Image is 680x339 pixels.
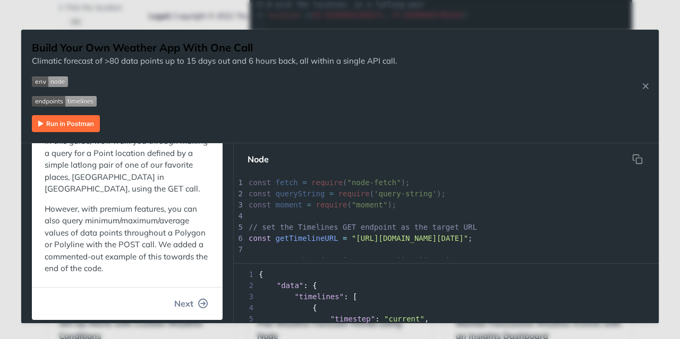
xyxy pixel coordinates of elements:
div: 2 [234,188,244,199]
div: : [ [234,291,659,302]
div: 6 [234,233,244,244]
span: // set the Timelines GET endpoint as the target URL [249,223,477,231]
span: ( ); [249,189,446,198]
span: 4 [234,302,257,314]
span: 'query-string' [374,189,437,198]
div: : { [234,280,659,291]
span: = [307,201,311,209]
span: fetch [276,178,298,187]
span: getTimelineURL [276,234,338,242]
div: 7 [234,244,244,255]
span: 3 [234,291,257,302]
span: Expand image [32,95,397,107]
button: Copy [627,149,648,170]
span: "node-fetch" [347,178,401,187]
div: : , [234,314,659,325]
span: "[URL][DOMAIN_NAME][DATE]" [352,234,468,242]
div: 5 [234,222,244,233]
div: 3 [234,199,244,211]
span: 2 [234,280,257,291]
span: "data" [277,281,304,290]
span: "timestep" [330,315,375,323]
div: 4 [234,211,244,222]
p: However, with premium features, you can also query minimum/maximum/average values of data points ... [45,203,210,275]
p: In this guide, we'll walk you through making a query for a Point location defined by a simple lat... [45,135,210,195]
span: Next [174,297,193,310]
span: = [329,189,334,198]
button: Close Recipe [637,81,653,91]
span: require [316,201,347,209]
span: const [249,201,271,209]
span: moment [276,201,303,209]
div: { [234,269,659,280]
span: Expand image [32,75,397,88]
div: 1 [234,177,244,188]
span: "moment" [352,201,387,209]
img: env [32,76,68,87]
span: const [249,234,271,242]
span: const [249,189,271,198]
h1: Build Your Own Weather App With One Call [32,40,397,55]
span: require [311,178,343,187]
div: 8 [234,255,244,266]
p: Climatic forecast of >80 data points up to 15 days out and 6 hours back, all within a single API ... [32,55,397,67]
span: "timelines" [294,292,344,301]
span: ( ); [249,201,396,209]
img: endpoint [32,96,97,107]
button: Node [239,149,277,170]
span: 1 [234,269,257,280]
span: = [343,234,347,242]
section: In this guide, we'll walk you through making a query for a Point location defined by a simple lat... [32,48,223,320]
span: = [302,178,307,187]
span: // get your key from [DOMAIN_NAME][URL][DATE] [249,256,450,265]
span: ; [468,234,472,242]
div: { [234,302,659,314]
span: queryString [276,189,325,198]
button: Next [166,293,217,314]
span: 5 [234,314,257,325]
img: Run in Postman [32,115,100,132]
span: "current" [384,315,424,323]
span: ( ); [249,178,410,187]
span: const [249,178,271,187]
svg: hidden [632,154,643,164]
a: Expand image [32,117,100,127]
span: require [338,189,370,198]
